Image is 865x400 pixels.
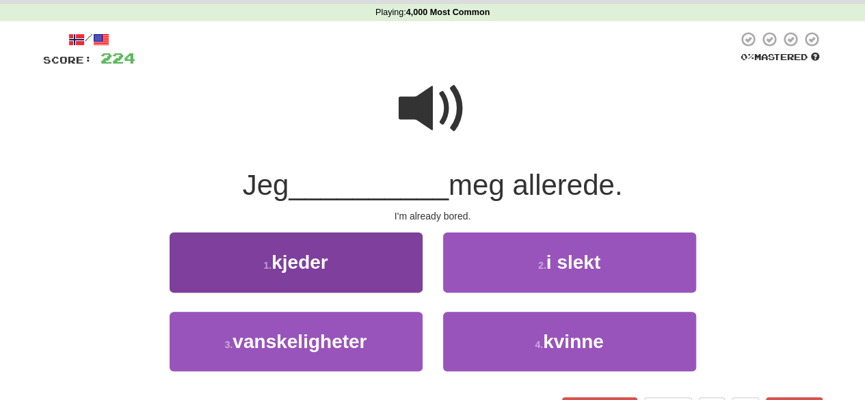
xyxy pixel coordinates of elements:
span: Score: [43,54,92,66]
small: 4 . [535,339,543,350]
span: __________ [289,169,449,201]
span: i slekt [546,252,600,273]
span: kvinne [543,331,604,352]
strong: 4,000 Most Common [406,8,490,17]
div: I'm already bored. [43,209,823,223]
div: / [43,31,135,48]
button: 4.kvinne [443,312,696,371]
small: 3 . [225,339,233,350]
div: Mastered [738,51,823,64]
small: 2 . [538,260,546,271]
span: Jeg [243,169,289,201]
span: vanskeligheter [232,331,367,352]
span: 224 [101,49,135,66]
small: 1 . [263,260,271,271]
button: 3.vanskeligheter [170,312,423,371]
button: 1.kjeder [170,232,423,292]
span: meg allerede. [449,169,622,201]
span: kjeder [271,252,328,273]
span: 0 % [741,51,754,62]
button: 2.i slekt [443,232,696,292]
